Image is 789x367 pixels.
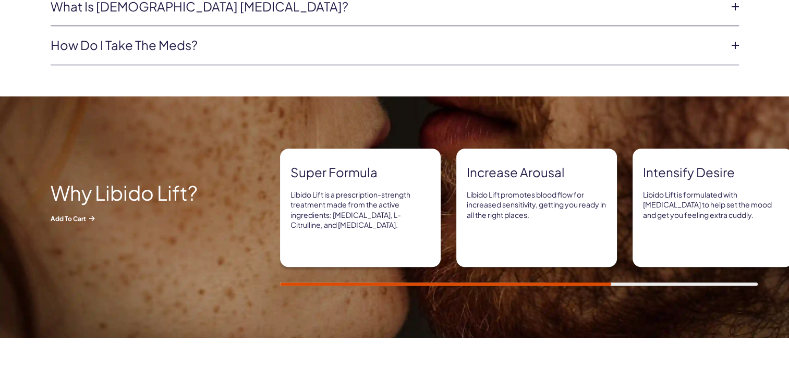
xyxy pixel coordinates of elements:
[290,164,430,181] strong: Super formula
[643,164,783,181] strong: Intensify Desire
[51,36,722,54] a: How do I take the meds?
[643,190,783,221] p: Libido Lift is formulated with [MEDICAL_DATA] to help set the mood and get you feeling extra cuddly.
[467,190,606,221] p: Libido Lift promotes blood flow for increased sensitivity, getting you ready in all the right pla...
[467,164,606,181] strong: Increase arousal
[51,182,238,204] h2: Why Libido Lift?
[290,190,430,230] p: Libido Lift is a prescription-strength treatment made from the active ingredients: [MEDICAL_DATA]...
[51,214,238,223] span: Add to Cart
